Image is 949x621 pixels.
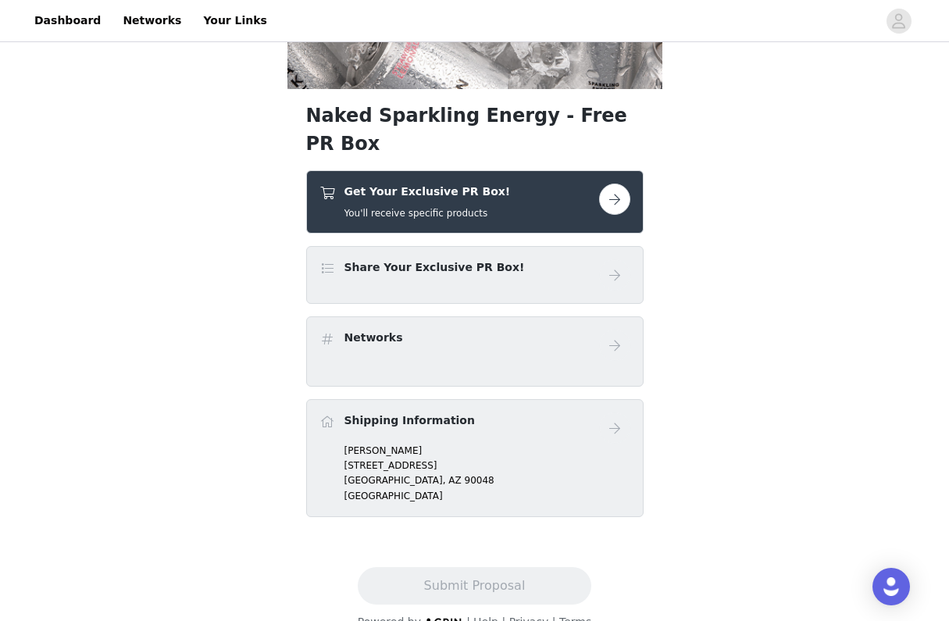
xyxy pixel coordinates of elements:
[465,475,494,486] span: 90048
[306,102,644,158] h1: Naked Sparkling Energy - Free PR Box
[344,412,475,429] h4: Shipping Information
[358,567,591,605] button: Submit Proposal
[872,568,910,605] div: Open Intercom Messenger
[891,9,906,34] div: avatar
[113,3,191,38] a: Networks
[25,3,110,38] a: Dashboard
[344,206,511,220] h5: You'll receive specific products
[306,170,644,234] div: Get Your Exclusive PR Box!
[344,475,446,486] span: [GEOGRAPHIC_DATA],
[306,246,644,304] div: Share Your Exclusive PR Box!
[306,399,644,517] div: Shipping Information
[194,3,276,38] a: Your Links
[344,259,525,276] h4: Share Your Exclusive PR Box!
[344,330,403,346] h4: Networks
[344,459,630,473] p: [STREET_ADDRESS]
[344,489,630,503] p: [GEOGRAPHIC_DATA]
[344,444,630,458] p: [PERSON_NAME]
[344,184,511,200] h4: Get Your Exclusive PR Box!
[448,475,461,486] span: AZ
[306,316,644,387] div: Networks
